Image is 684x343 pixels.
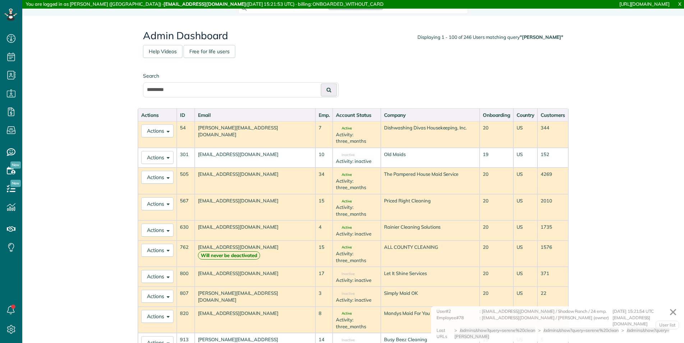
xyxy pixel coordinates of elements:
div: Activity: three_months [336,250,378,264]
button: Actions [141,290,174,303]
td: US [513,194,538,221]
a: ✕ [665,303,681,321]
div: ID [180,111,191,119]
td: 20 [480,241,513,267]
button: Actions [141,124,174,137]
td: 20 [480,220,513,240]
td: 344 [537,121,568,148]
div: Activity: three_months [336,316,378,330]
a: Free for life users [184,45,235,58]
span: Active [336,173,352,177]
td: US [513,241,538,267]
td: Simply Maid OK [381,287,480,306]
td: 630 [177,220,195,240]
label: Search [143,72,339,79]
a: User list [656,321,679,329]
td: 2010 [537,194,568,221]
td: 54 [177,121,195,148]
strong: [EMAIL_ADDRESS][DOMAIN_NAME] [163,1,246,7]
div: Company [384,111,476,119]
td: [EMAIL_ADDRESS][DOMAIN_NAME] [195,194,315,221]
span: New [10,180,21,187]
button: Actions [141,171,174,184]
td: 1735 [537,220,568,240]
td: Mandys Maid For You [381,307,480,333]
div: Displaying 1 - 100 of 246 Users matching query [417,34,563,41]
a: Help Videos [143,45,182,58]
td: Dishwashing Divas Housekeeping, Inc. [381,121,480,148]
span: Inactive [336,153,355,157]
span: /admins/show?query=serene%20clean [460,328,535,333]
td: 17 [315,267,333,287]
td: 20 [480,267,513,287]
div: User#2 [436,308,480,315]
div: Activity: three_months [336,131,378,145]
span: New [10,161,21,169]
div: Employee#78 [436,315,480,327]
td: US [513,168,538,194]
td: 8 [315,307,333,333]
td: 371 [537,267,568,287]
div: Activity: three_months [336,204,378,217]
span: Inactive [336,272,355,276]
td: [EMAIL_ADDRESS][DOMAIN_NAME] [195,148,315,168]
td: Old Maids [381,148,480,168]
strong: Will never be deactivated [198,251,260,260]
td: 4269 [537,168,568,194]
td: 1576 [537,241,568,267]
div: > > > [454,327,677,340]
td: 20 [480,287,513,306]
td: 34 [315,168,333,194]
td: [EMAIL_ADDRESS][DOMAIN_NAME] [195,267,315,287]
td: 301 [177,148,195,168]
span: /admins/show?query=[PERSON_NAME] [454,328,669,339]
td: US [513,287,538,306]
td: 7 [315,121,333,148]
td: [PERSON_NAME][EMAIL_ADDRESS][DOMAIN_NAME] [195,287,315,306]
td: [EMAIL_ADDRESS][DOMAIN_NAME] [195,241,315,267]
td: ALL COUNTY CLEANING [381,241,480,267]
div: Onboarding [483,111,510,119]
div: : [EMAIL_ADDRESS][DOMAIN_NAME] / Shadow Ranch / 24 emp. [480,308,613,315]
span: Active [336,200,352,203]
td: [PERSON_NAME][EMAIL_ADDRESS][DOMAIN_NAME] [195,121,315,148]
td: [EMAIL_ADDRESS][DOMAIN_NAME] [195,168,315,194]
div: Activity: three_months [336,178,378,191]
td: 15 [315,241,333,267]
span: /admins/show?query=serene%20clean [544,328,619,333]
button: Actions [141,270,174,283]
div: Account Status [336,111,378,119]
td: US [513,267,538,287]
button: Actions [141,197,174,210]
td: 19 [480,148,513,168]
td: 152 [537,148,568,168]
div: Emp. [319,111,330,119]
div: Activity: inactive [336,277,378,284]
td: The Pampered House Maid Service [381,168,480,194]
td: 15 [315,194,333,221]
button: Actions [141,244,174,257]
div: [DATE] 15:21:54 UTC [613,308,677,315]
div: Last URLs [436,327,454,340]
td: 762 [177,241,195,267]
td: 820 [177,307,195,333]
td: Rainier Cleaning Solutions [381,220,480,240]
span: Inactive [336,338,355,342]
td: US [513,121,538,148]
td: 20 [480,194,513,221]
td: 22 [537,287,568,306]
td: 800 [177,267,195,287]
td: US [513,220,538,240]
button: Actions [141,310,174,323]
td: 20 [480,121,513,148]
button: Actions [141,224,174,237]
div: [EMAIL_ADDRESS][DOMAIN_NAME] [613,315,677,327]
td: 807 [177,287,195,306]
td: 505 [177,168,195,194]
td: 20 [480,168,513,194]
td: 567 [177,194,195,221]
div: Activity: inactive [336,230,378,237]
div: Activity: inactive [336,158,378,165]
td: [EMAIL_ADDRESS][DOMAIN_NAME] [195,307,315,333]
span: Inactive [336,292,355,296]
